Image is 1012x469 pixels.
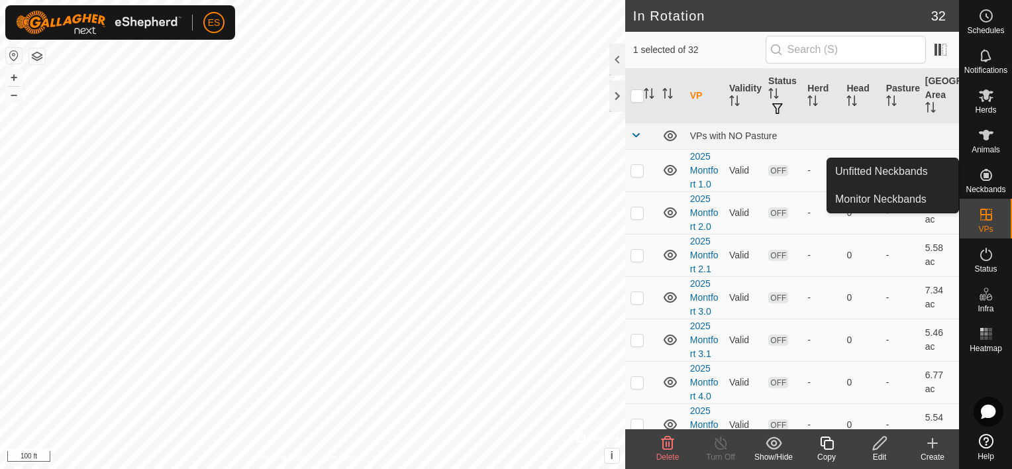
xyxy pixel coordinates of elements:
p-sorticon: Activate to sort [729,97,740,108]
td: 0 [841,149,880,191]
div: Edit [853,451,906,463]
p-sorticon: Activate to sort [886,97,897,108]
th: VP [685,69,724,123]
p-sorticon: Activate to sort [644,90,654,101]
div: VPs with NO Pasture [690,130,954,141]
td: - [881,234,920,276]
div: Copy [800,451,853,463]
td: 6.77 ac [920,361,959,403]
th: Status [763,69,802,123]
span: Heatmap [970,344,1002,352]
span: Herds [975,106,996,114]
td: 5.54 ac [920,403,959,446]
a: Privacy Policy [260,452,310,464]
span: Monitor Neckbands [835,191,927,207]
td: 7.07 ac [920,149,959,191]
span: Neckbands [966,185,1005,193]
span: 1 selected of 32 [633,43,766,57]
td: - [881,276,920,319]
td: 7.34 ac [920,276,959,319]
input: Search (S) [766,36,926,64]
td: 5.58 ac [920,234,959,276]
td: 5.46 ac [920,319,959,361]
td: Valid [724,361,763,403]
td: - [881,403,920,446]
a: 2025 Montfort 3.0 [690,278,719,317]
span: OFF [768,250,788,261]
button: i [605,448,619,463]
a: 2025 Montfort 4.1 [690,405,719,444]
td: 0 [841,361,880,403]
td: - [881,319,920,361]
span: Schedules [967,26,1004,34]
td: Valid [724,191,763,234]
div: Turn Off [694,451,747,463]
td: 0 [841,276,880,319]
td: Valid [724,149,763,191]
div: - [807,206,836,220]
p-sorticon: Activate to sort [768,90,779,101]
div: - [807,333,836,347]
th: [GEOGRAPHIC_DATA] Area [920,69,959,123]
span: OFF [768,207,788,219]
div: - [807,164,836,178]
td: Valid [724,319,763,361]
td: 0 [841,234,880,276]
span: OFF [768,292,788,303]
span: Delete [656,452,680,462]
span: Animals [972,146,1000,154]
span: 32 [931,6,946,26]
th: Herd [802,69,841,123]
th: Head [841,69,880,123]
td: - [881,361,920,403]
a: Unfitted Neckbands [827,158,958,185]
div: - [807,248,836,262]
span: Infra [978,305,993,313]
button: – [6,87,22,103]
span: i [611,450,613,461]
span: Notifications [964,66,1007,74]
td: Valid [724,403,763,446]
span: OFF [768,165,788,176]
img: Gallagher Logo [16,11,181,34]
td: Valid [724,276,763,319]
td: 0 [841,319,880,361]
div: Create [906,451,959,463]
span: Help [978,452,994,460]
p-sorticon: Activate to sort [662,90,673,101]
a: 2025 Montfort 1.0 [690,151,719,189]
p-sorticon: Activate to sort [807,97,818,108]
span: Unfitted Neckbands [835,164,928,180]
a: Contact Us [326,452,365,464]
td: Valid [724,234,763,276]
td: - [881,149,920,191]
div: - [807,376,836,390]
span: Status [974,265,997,273]
a: Monitor Neckbands [827,186,958,213]
div: - [807,418,836,432]
span: ES [208,16,221,30]
h2: In Rotation [633,8,931,24]
a: 2025 Montfort 4.0 [690,363,719,401]
p-sorticon: Activate to sort [925,104,936,115]
a: 2025 Montfort 3.1 [690,321,719,359]
button: Map Layers [29,48,45,64]
span: OFF [768,419,788,431]
div: - [807,291,836,305]
a: 2025 Montfort 2.1 [690,236,719,274]
th: Validity [724,69,763,123]
span: VPs [978,225,993,233]
a: Help [960,429,1012,466]
span: OFF [768,335,788,346]
td: 0 [841,403,880,446]
a: 2025 Montfort 2.0 [690,193,719,232]
p-sorticon: Activate to sort [846,97,857,108]
button: + [6,70,22,85]
div: Show/Hide [747,451,800,463]
button: Reset Map [6,48,22,64]
span: OFF [768,377,788,388]
th: Pasture [881,69,920,123]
